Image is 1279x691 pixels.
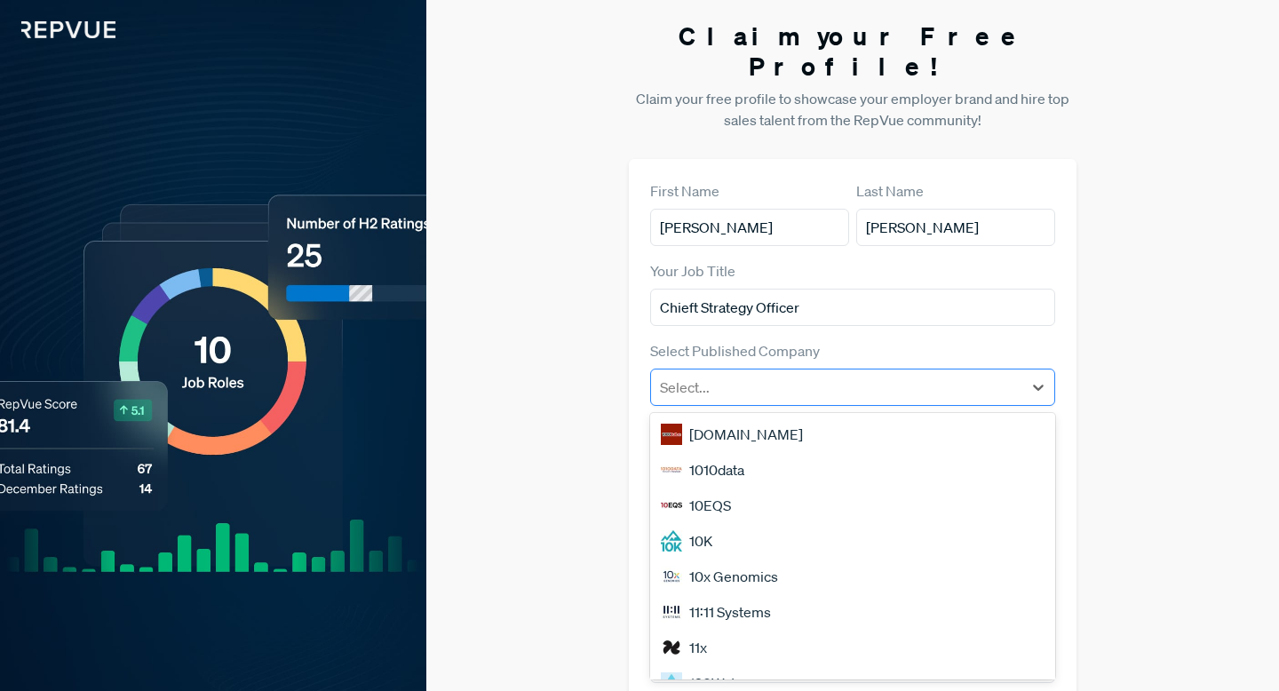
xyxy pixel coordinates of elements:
[629,21,1076,81] h3: Claim your Free Profile!
[661,566,682,587] img: 10x Genomics
[650,559,1055,594] div: 10x Genomics
[661,601,682,623] img: 11:11 Systems
[650,340,820,361] label: Select Published Company
[661,459,682,481] img: 1010data
[650,594,1055,630] div: 11:11 Systems
[650,209,849,246] input: First Name
[650,289,1055,326] input: Title
[650,452,1055,488] div: 1010data
[661,495,682,516] img: 10EQS
[650,260,735,282] label: Your Job Title
[856,209,1055,246] input: Last Name
[650,630,1055,665] div: 11x
[650,180,719,202] label: First Name
[650,488,1055,523] div: 10EQS
[629,88,1076,131] p: Claim your free profile to showcase your employer brand and hire top sales talent from the RepVue...
[661,637,682,658] img: 11x
[650,523,1055,559] div: 10K
[856,180,924,202] label: Last Name
[650,417,1055,452] div: [DOMAIN_NAME]
[661,424,682,445] img: 1000Bulbs.com
[661,530,682,552] img: 10K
